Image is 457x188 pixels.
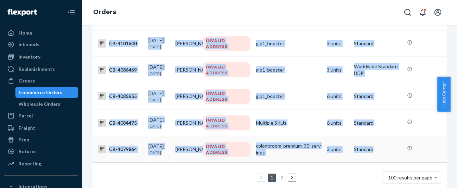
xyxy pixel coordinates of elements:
[401,5,415,19] button: Open Search Box
[148,143,170,155] div: [DATE]
[148,123,170,129] p: [DATE]
[354,120,402,126] p: Standard
[64,5,78,19] button: Close Navigation
[324,30,351,57] td: 3 units
[18,66,55,73] div: Replenishments
[18,41,39,48] div: Inbounds
[18,112,33,119] div: Parcel
[324,110,351,136] td: 6 units
[173,57,200,83] td: [PERSON_NAME]
[4,146,78,157] a: Returns
[173,110,200,136] td: [PERSON_NAME]
[256,40,321,47] div: glp1_booster
[173,30,200,57] td: [PERSON_NAME]
[98,39,143,48] div: CB-4101600
[98,92,143,100] div: CB-4085655
[148,116,170,129] div: [DATE]
[98,119,143,127] div: CB-4084475
[15,87,78,98] a: Ecommerce Orders
[4,51,78,62] a: Inventory
[256,93,321,100] div: glp1_booster
[93,8,116,16] a: Orders
[4,75,78,86] a: Orders
[354,63,402,77] p: Worldwide Standard DDP
[253,110,324,136] td: Multiple SKUs
[4,134,78,145] a: Prep
[4,123,78,134] a: Freight
[256,142,321,156] div: colonbroom_premium_30_servings
[15,99,78,110] a: Wholesale Orders
[4,39,78,50] a: Inbounds
[98,145,143,153] div: CB-4079864
[279,175,285,180] a: Page 2
[4,64,78,75] a: Replenishments
[18,53,40,60] div: Inventory
[148,97,170,103] p: [DATE]
[354,146,402,153] p: Standard
[18,136,29,143] div: Prep
[203,142,250,157] div: INVALID ADDRESS
[354,40,402,47] p: Standard
[324,83,351,110] td: 6 units
[19,89,63,96] div: Ecommerce Orders
[256,66,321,73] div: glp1_booster
[4,27,78,38] a: Home
[4,158,78,169] a: Reporting
[8,9,37,16] img: Flexport logo
[148,71,170,76] p: [DATE]
[148,44,170,50] p: [DATE]
[203,89,250,104] div: INVALID ADDRESS
[148,150,170,155] p: [DATE]
[148,64,170,76] div: [DATE]
[269,175,275,180] a: Page 1 is your current page
[203,62,250,77] div: INVALID ADDRESS
[18,160,41,167] div: Reporting
[4,110,78,121] a: Parcel
[18,29,32,36] div: Home
[324,136,351,162] td: 3 units
[18,77,35,84] div: Orders
[98,66,143,74] div: CB-4086469
[88,2,122,22] ol: breadcrumbs
[19,101,61,108] div: Wholesale Orders
[148,90,170,103] div: [DATE]
[431,5,445,19] button: Open account menu
[148,37,170,50] div: [DATE]
[18,148,37,155] div: Returns
[324,57,351,83] td: 3 units
[203,115,250,130] div: INVALID ADDRESS
[354,93,402,100] p: Standard
[437,77,450,112] button: Help Center
[18,125,35,131] div: Freight
[203,36,250,51] div: INVALID ADDRESS
[388,175,433,180] span: 100 results per page
[173,136,200,162] td: [PERSON_NAME]
[416,5,430,19] button: Open notifications
[173,83,200,110] td: [PERSON_NAME]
